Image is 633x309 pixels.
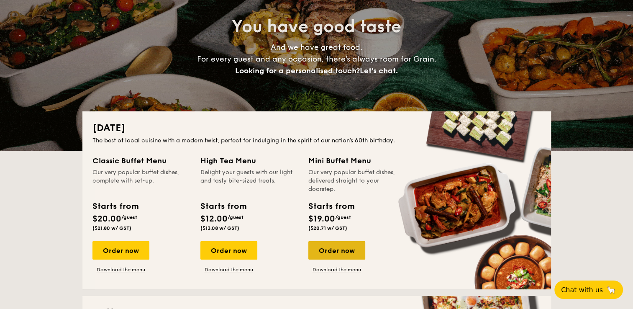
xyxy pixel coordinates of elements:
span: /guest [228,214,243,220]
button: Chat with us🦙 [554,281,623,299]
div: Order now [200,241,257,260]
span: $19.00 [308,214,335,224]
span: Chat with us [561,286,603,294]
a: Download the menu [92,266,149,273]
span: ($13.08 w/ GST) [200,225,239,231]
span: 🦙 [606,285,616,295]
span: ($21.80 w/ GST) [92,225,131,231]
span: ($20.71 w/ GST) [308,225,347,231]
div: Classic Buffet Menu [92,155,190,167]
div: Order now [308,241,365,260]
span: You have good taste [232,17,401,37]
span: Let's chat. [360,66,398,75]
span: Looking for a personalised touch? [235,66,360,75]
div: Starts from [200,200,246,213]
span: /guest [121,214,137,220]
div: The best of local cuisine with a modern twist, perfect for indulging in the spirit of our nation’... [92,136,541,145]
a: Download the menu [200,266,257,273]
span: And we have great food. For every guest and any occasion, there’s always room for Grain. [197,43,436,75]
span: /guest [335,214,351,220]
div: Delight your guests with our light and tasty bite-sized treats. [200,168,298,193]
a: Download the menu [308,266,365,273]
div: Our very popular buffet dishes, complete with set-up. [92,168,190,193]
h2: [DATE] [92,121,541,135]
div: Mini Buffet Menu [308,155,406,167]
div: Our very popular buffet dishes, delivered straight to your doorstep. [308,168,406,193]
div: Starts from [92,200,138,213]
span: $20.00 [92,214,121,224]
div: High Tea Menu [200,155,298,167]
div: Starts from [308,200,354,213]
span: $12.00 [200,214,228,224]
div: Order now [92,241,149,260]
